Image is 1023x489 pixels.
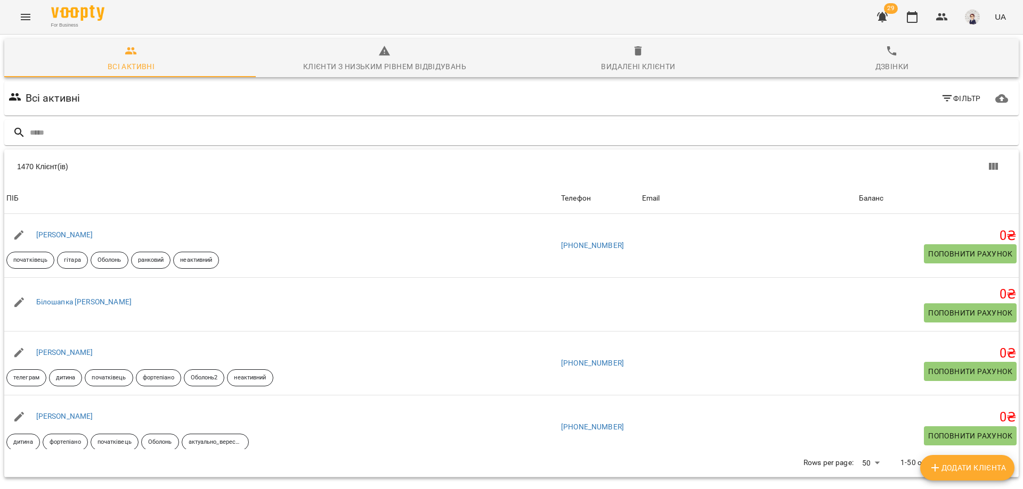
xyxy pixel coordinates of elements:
div: неактивний [173,252,219,269]
div: Видалені клієнти [601,60,675,73]
p: фортепіано [143,374,174,383]
div: дитина [49,369,83,386]
button: Поповнити рахунок [924,244,1017,263]
button: Вигляд колонок [980,154,1006,179]
div: актуально_вересень [182,434,249,451]
p: початківець [98,438,132,447]
h5: 0 ₴ [859,409,1017,426]
div: телеграм [6,369,46,386]
img: aa85c507d3ef63538953964a1cec316d.png [965,10,980,24]
div: Sort [561,192,591,205]
span: UA [995,11,1006,22]
div: фортепіано [43,434,88,451]
span: For Business [51,22,104,29]
div: дитина [6,434,40,451]
p: телеграм [13,374,39,383]
button: Поповнити рахунок [924,362,1017,381]
div: Sort [859,192,884,205]
a: [PERSON_NAME] [36,348,93,357]
p: дитина [56,374,76,383]
button: Додати клієнта [920,455,1014,480]
div: Email [642,192,660,205]
div: початківець [6,252,54,269]
div: Дзвінки [875,60,909,73]
div: Баланс [859,192,884,205]
span: ПІБ [6,192,557,205]
div: Телефон [561,192,591,205]
a: [PHONE_NUMBER] [561,422,624,431]
div: Sort [642,192,660,205]
p: Оболонь2 [191,374,218,383]
a: [PHONE_NUMBER] [561,241,624,250]
div: Оболонь [141,434,179,451]
span: Телефон [561,192,638,205]
button: Поповнити рахунок [924,426,1017,445]
p: фортепіано [50,438,81,447]
span: 29 [884,3,898,14]
div: Оболонь2 [184,369,225,386]
p: початківець [13,256,47,265]
p: неактивний [234,374,266,383]
a: [PERSON_NAME] [36,230,93,239]
p: дитина [13,438,33,447]
p: Rows per page: [803,458,854,468]
a: [PHONE_NUMBER] [561,359,624,367]
p: 1-50 of 1470 [900,458,944,468]
img: Voopty Logo [51,5,104,21]
div: початківець [91,434,139,451]
span: Поповнити рахунок [928,247,1012,260]
span: Email [642,192,855,205]
div: Sort [6,192,19,205]
span: Поповнити рахунок [928,306,1012,319]
div: Оболонь [91,252,128,269]
p: Оболонь [148,438,172,447]
div: Клієнти з низьким рівнем відвідувань [303,60,466,73]
span: Поповнити рахунок [928,365,1012,378]
div: ПІБ [6,192,19,205]
span: Додати клієнта [929,461,1006,474]
button: Menu [13,4,38,30]
h6: Всі активні [26,90,80,106]
div: Table Toolbar [4,150,1019,184]
div: 50 [858,455,883,471]
div: початківець [85,369,133,386]
span: Фільтр [941,92,981,105]
button: Фільтр [937,89,985,108]
p: актуально_вересень [189,438,242,447]
span: Поповнити рахунок [928,429,1012,442]
a: [PERSON_NAME] [36,412,93,420]
p: ранковий [138,256,164,265]
div: ранковий [131,252,171,269]
div: 1470 Клієнт(ів) [17,161,524,172]
h5: 0 ₴ [859,286,1017,303]
p: початківець [92,374,126,383]
h5: 0 ₴ [859,228,1017,244]
button: Поповнити рахунок [924,303,1017,322]
div: фортепіано [136,369,181,386]
div: неактивний [227,369,273,386]
div: Всі активні [108,60,155,73]
a: Бiлошапка [PERSON_NAME] [36,297,132,306]
span: Баланс [859,192,1017,205]
button: Next Page [979,450,1005,476]
button: UA [990,7,1010,27]
p: Оболонь [98,256,121,265]
div: гітара [57,252,88,269]
p: гітара [64,256,81,265]
p: неактивний [180,256,212,265]
h5: 0 ₴ [859,345,1017,362]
